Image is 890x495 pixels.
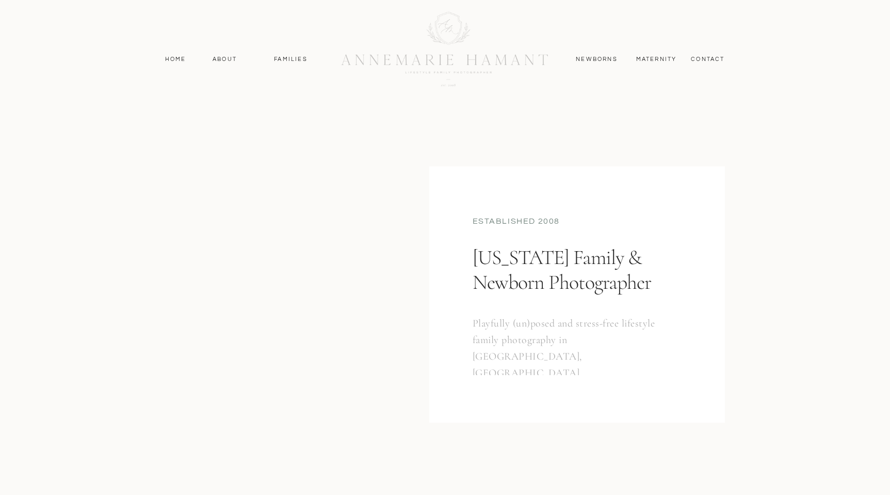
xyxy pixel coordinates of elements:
[160,55,191,64] a: Home
[572,55,622,64] a: Newborns
[473,215,682,229] div: established 2008
[210,55,240,64] a: About
[268,55,314,64] a: Families
[473,245,677,334] h1: [US_STATE] Family & Newborn Photographer
[473,315,667,375] h3: Playfully (un)posed and stress-free lifestyle family photography in [GEOGRAPHIC_DATA], [GEOGRAPHI...
[636,55,676,64] a: MAternity
[686,55,731,64] a: contact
